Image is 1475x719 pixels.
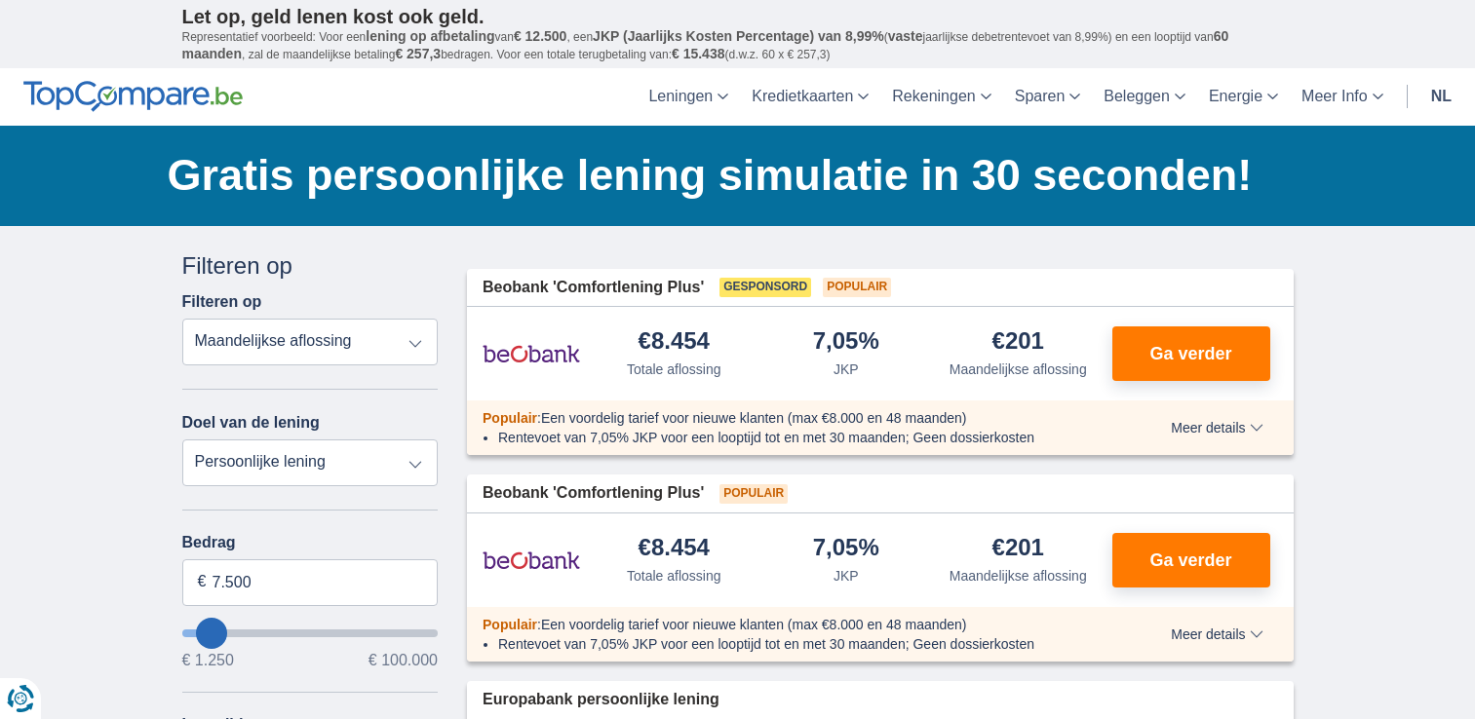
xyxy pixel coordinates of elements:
span: Populair [823,278,891,297]
a: nl [1419,68,1463,126]
div: €201 [992,329,1044,356]
div: : [467,615,1115,634]
a: Sparen [1003,68,1093,126]
div: €8.454 [639,329,710,356]
span: lening op afbetaling [366,28,494,44]
span: € [198,571,207,593]
label: Filteren op [182,293,262,311]
button: Meer details [1156,626,1277,642]
span: Populair [483,617,537,632]
span: vaste [888,28,923,44]
img: TopCompare [23,81,243,112]
span: 60 maanden [182,28,1229,61]
span: Ga verder [1149,551,1231,569]
div: 7,05% [813,329,879,356]
h1: Gratis persoonlijke lening simulatie in 30 seconden! [168,145,1294,206]
span: Europabank persoonlijke lening [483,689,719,711]
span: JKP (Jaarlijks Kosten Percentage) van 8,99% [593,28,884,44]
span: Een voordelig tarief voor nieuwe klanten (max €8.000 en 48 maanden) [541,617,967,632]
span: Populair [483,410,537,426]
div: JKP [834,359,859,379]
span: € 257,3 [395,46,441,61]
div: Maandelijkse aflossing [950,359,1087,379]
button: Meer details [1156,420,1277,435]
span: Meer details [1171,627,1262,641]
button: Ga verder [1112,533,1270,587]
p: Representatief voorbeeld: Voor een van , een ( jaarlijkse debetrentevoet van 8,99%) en een loopti... [182,28,1294,63]
input: wantToBorrow [182,629,439,637]
div: €201 [992,536,1044,562]
span: € 1.250 [182,653,234,668]
div: Filteren op [182,249,439,283]
a: Rekeningen [880,68,1002,126]
button: Ga verder [1112,326,1270,381]
img: product.pl.alt Beobank [483,536,580,585]
span: Beobank 'Comfortlening Plus' [483,482,704,505]
span: € 12.500 [514,28,567,44]
div: : [467,408,1115,428]
span: Gesponsord [719,278,811,297]
div: €8.454 [639,536,710,562]
div: Totale aflossing [627,566,721,586]
span: Beobank 'Comfortlening Plus' [483,277,704,299]
span: Meer details [1171,421,1262,435]
li: Rentevoet van 7,05% JKP voor een looptijd tot en met 30 maanden; Geen dossierkosten [498,428,1100,447]
p: Let op, geld lenen kost ook geld. [182,5,1294,28]
span: Populair [719,484,788,504]
a: Leningen [637,68,740,126]
div: Maandelijkse aflossing [950,566,1087,586]
a: Meer Info [1290,68,1395,126]
label: Doel van de lening [182,414,320,432]
a: Energie [1197,68,1290,126]
a: Beleggen [1092,68,1197,126]
label: Bedrag [182,534,439,551]
span: Ga verder [1149,345,1231,362]
span: € 15.438 [672,46,725,61]
a: Kredietkaarten [740,68,880,126]
img: product.pl.alt Beobank [483,329,580,378]
span: € 100.000 [369,653,438,668]
li: Rentevoet van 7,05% JKP voor een looptijd tot en met 30 maanden; Geen dossierkosten [498,634,1100,654]
div: Totale aflossing [627,359,721,379]
div: 7,05% [813,536,879,562]
span: Een voordelig tarief voor nieuwe klanten (max €8.000 en 48 maanden) [541,410,967,426]
div: JKP [834,566,859,586]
